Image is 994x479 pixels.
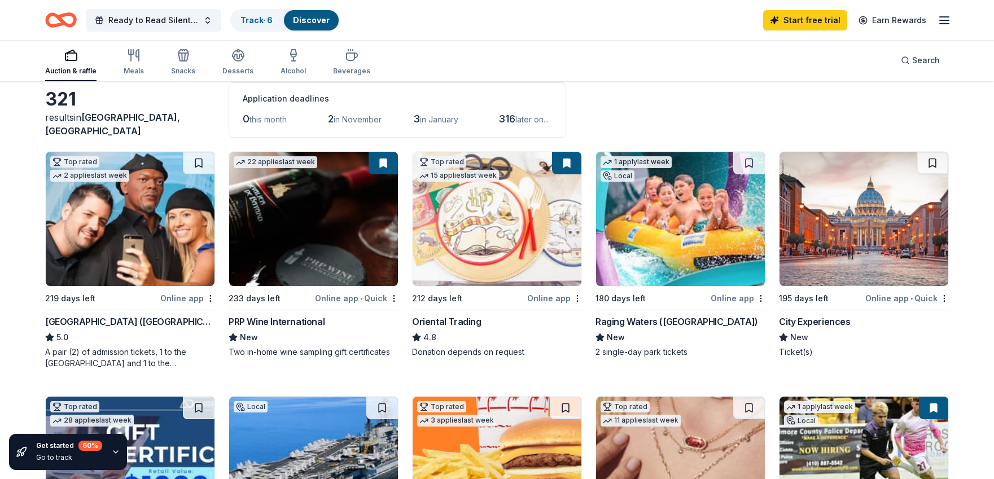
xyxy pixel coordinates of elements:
[281,44,306,81] button: Alcohol
[784,415,818,427] div: Local
[527,291,582,305] div: Online app
[222,44,253,81] button: Desserts
[45,88,215,111] div: 321
[865,291,949,305] div: Online app Quick
[413,152,581,286] img: Image for Oriental Trading
[234,156,317,168] div: 22 applies last week
[763,10,847,30] a: Start free trial
[601,401,650,412] div: Top rated
[498,113,515,125] span: 316
[417,401,466,412] div: Top rated
[45,151,215,369] a: Image for Hollywood Wax Museum (Hollywood)Top rated2 applieslast week219 days leftOnline app[GEOG...
[784,401,855,413] div: 1 apply last week
[45,112,180,137] span: in
[412,292,462,305] div: 212 days left
[360,294,362,303] span: •
[160,291,215,305] div: Online app
[45,292,95,305] div: 219 days left
[36,441,102,451] div: Get started
[243,92,552,106] div: Application deadlines
[124,67,144,76] div: Meals
[315,291,399,305] div: Online app Quick
[36,453,102,462] div: Go to track
[601,415,681,427] div: 11 applies last week
[779,151,949,358] a: Image for City Experiences195 days leftOnline app•QuickCity ExperiencesNewTicket(s)
[293,15,330,25] a: Discover
[240,15,273,25] a: Track· 6
[423,331,436,344] span: 4.8
[108,14,199,27] span: Ready to Read Silent Auction
[45,112,180,137] span: [GEOGRAPHIC_DATA], [GEOGRAPHIC_DATA]
[910,294,913,303] span: •
[595,151,765,358] a: Image for Raging Waters (Los Angeles)1 applylast weekLocal180 days leftOnline appRaging Waters ([...
[86,9,221,32] button: Ready to Read Silent Auction
[45,7,77,33] a: Home
[243,113,249,125] span: 0
[790,331,808,344] span: New
[45,44,97,81] button: Auction & raffle
[607,331,625,344] span: New
[417,170,499,182] div: 15 applies last week
[515,115,549,124] span: later on...
[912,54,940,67] span: Search
[229,152,398,286] img: Image for PRP Wine International
[171,67,195,76] div: Snacks
[711,291,765,305] div: Online app
[601,156,672,168] div: 1 apply last week
[780,152,948,286] img: Image for City Experiences
[417,415,496,427] div: 3 applies last week
[417,156,466,168] div: Top rated
[334,115,382,124] span: in November
[281,67,306,76] div: Alcohol
[50,415,134,427] div: 28 applies last week
[601,170,634,182] div: Local
[892,49,949,72] button: Search
[852,10,933,30] a: Earn Rewards
[413,113,420,125] span: 3
[230,9,340,32] button: Track· 6Discover
[45,111,215,138] div: results
[56,331,68,344] span: 5.0
[78,441,102,451] div: 60 %
[229,346,399,358] div: Two in-home wine sampling gift certificates
[45,67,97,76] div: Auction & raffle
[333,67,370,76] div: Beverages
[46,152,214,286] img: Image for Hollywood Wax Museum (Hollywood)
[222,67,253,76] div: Desserts
[412,151,582,358] a: Image for Oriental TradingTop rated15 applieslast week212 days leftOnline appOriental Trading4.8D...
[420,115,458,124] span: in January
[595,292,646,305] div: 180 days left
[50,401,99,412] div: Top rated
[595,346,765,358] div: 2 single-day park tickets
[596,152,765,286] img: Image for Raging Waters (Los Angeles)
[779,346,949,358] div: Ticket(s)
[234,401,268,412] div: Local
[50,156,99,168] div: Top rated
[45,346,215,369] div: A pair (2) of admission tickets, 1 to the [GEOGRAPHIC_DATA] and 1 to the [GEOGRAPHIC_DATA]
[333,44,370,81] button: Beverages
[779,315,851,328] div: City Experiences
[412,315,481,328] div: Oriental Trading
[229,315,325,328] div: PRP Wine International
[229,292,281,305] div: 233 days left
[124,44,144,81] button: Meals
[412,346,582,358] div: Donation depends on request
[229,151,399,358] a: Image for PRP Wine International22 applieslast week233 days leftOnline app•QuickPRP Wine Internat...
[45,315,215,328] div: [GEOGRAPHIC_DATA] ([GEOGRAPHIC_DATA])
[249,115,287,124] span: this month
[595,315,758,328] div: Raging Waters ([GEOGRAPHIC_DATA])
[171,44,195,81] button: Snacks
[328,113,334,125] span: 2
[50,170,129,182] div: 2 applies last week
[240,331,258,344] span: New
[779,292,829,305] div: 195 days left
